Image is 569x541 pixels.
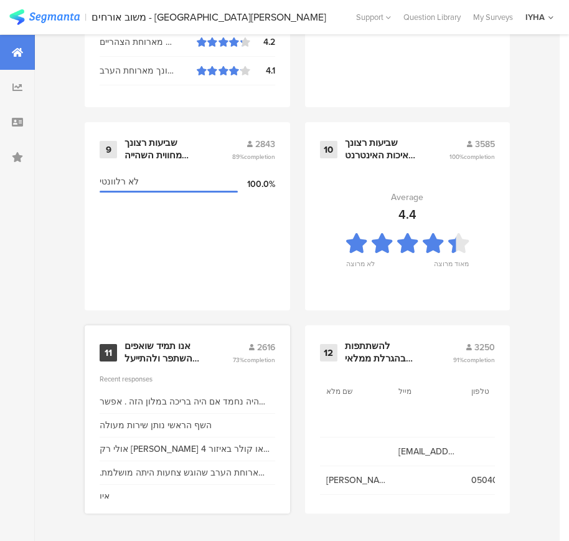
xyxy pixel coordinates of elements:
[398,205,416,224] div: 4.4
[464,152,495,161] span: completion
[356,7,391,27] div: Support
[449,152,495,161] span: 100%
[125,137,202,161] div: שביעות רצונך מחווית השהייה בבריכה וסביבתה
[474,341,495,354] span: 3250
[257,341,275,354] span: 2616
[434,259,469,276] div: מאוד מרוצה
[320,141,337,158] div: 10
[100,175,139,188] span: לא רלוונטי
[92,11,326,23] div: משוב אורחים - [GEOGRAPHIC_DATA][PERSON_NAME]
[398,386,454,397] section: מייל
[100,374,275,384] div: Recent responses
[345,340,423,365] div: להשתתפות בהגרלת ממלאי המשובים יש למלא את הפרטים
[244,152,275,161] span: completion
[238,178,275,191] div: 100.0%
[125,340,202,365] div: אנו תמיד שואפים להשתפר ולהתייעל ודעתך חשובה לנו
[398,445,459,458] span: [EMAIL_ADDRESS][DOMAIN_NAME]
[250,64,275,77] div: 4.1
[320,344,337,361] div: 12
[100,64,197,77] div: שביעות רצונך מארוחת הערב
[100,141,117,158] div: 9
[100,466,275,479] div: ארוחת הערב שהוגש צחעות היתה מושלמת. חבל שלא הוגשה המנהל גם בערב החג. כי בערב החג היה פחות טעים
[233,355,275,365] span: 73%
[467,11,519,23] a: My Surveys
[100,395,275,408] div: היה נחמד אם היה בריכה במלון הזה . אפשר לשדרג את הסלטים ושיהיה יותר מגוון
[345,137,420,161] div: שביעות רצונך מאיכות האינטרנט האלחוטי בשטחי האכסניה
[250,36,275,49] div: 4.2
[85,10,87,24] div: |
[100,36,197,49] div: שביעות רצונך מארוחת הצהריים
[255,138,275,151] span: 2843
[100,344,117,361] div: 11
[453,355,495,365] span: 91%
[326,474,387,487] span: [PERSON_NAME]
[525,11,545,23] div: IYHA
[326,386,382,397] section: שם מלא
[232,152,275,161] span: 89%
[9,9,80,25] img: segmanta logo
[475,138,495,151] span: 3585
[346,259,375,276] div: לא מרוצה
[100,419,212,432] div: השף הראשי נותן שירות מעולה
[244,355,275,365] span: completion
[464,355,495,365] span: completion
[391,191,423,204] div: Average
[100,443,275,456] div: אולי רק [PERSON_NAME] 4 או קולר באיזור הלובי - היינו הרבה שעות עם הילדות בלובי והמים במדרגות לכיו...
[397,11,467,23] a: Question Library
[471,386,527,397] section: טלפון
[100,490,110,503] div: אין
[471,474,532,487] span: 0504055532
